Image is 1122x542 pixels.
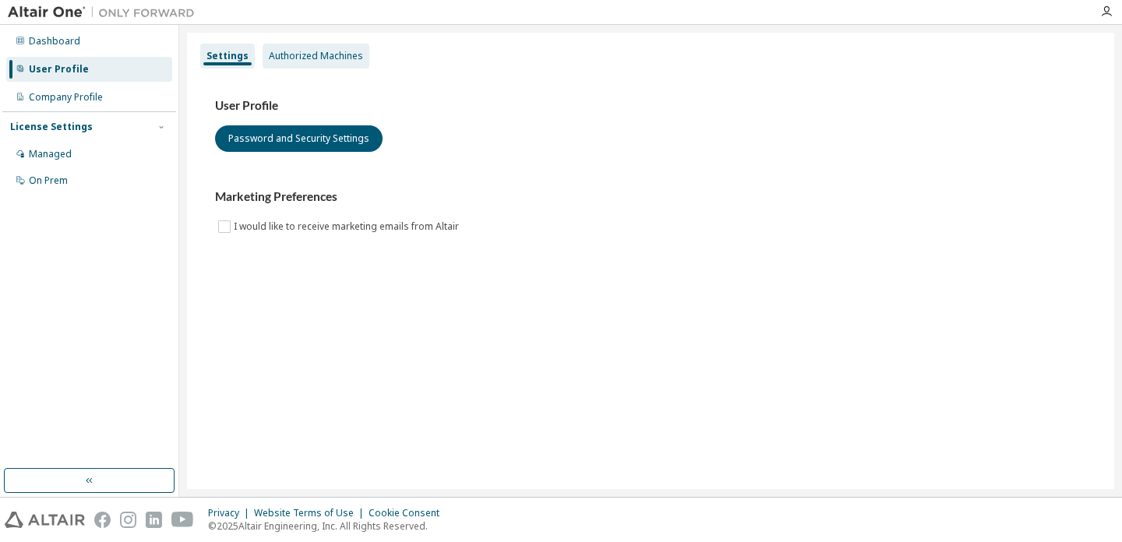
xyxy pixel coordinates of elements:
[120,512,136,528] img: instagram.svg
[234,217,462,236] label: I would like to receive marketing emails from Altair
[208,519,449,533] p: © 2025 Altair Engineering, Inc. All Rights Reserved.
[29,35,80,48] div: Dashboard
[29,91,103,104] div: Company Profile
[29,63,89,76] div: User Profile
[146,512,162,528] img: linkedin.svg
[171,512,194,528] img: youtube.svg
[5,512,85,528] img: altair_logo.svg
[29,148,72,160] div: Managed
[8,5,203,20] img: Altair One
[208,507,254,519] div: Privacy
[269,50,363,62] div: Authorized Machines
[215,125,383,152] button: Password and Security Settings
[94,512,111,528] img: facebook.svg
[369,507,449,519] div: Cookie Consent
[215,189,1086,205] h3: Marketing Preferences
[10,121,93,133] div: License Settings
[215,98,1086,114] h3: User Profile
[254,507,369,519] div: Website Terms of Use
[206,50,249,62] div: Settings
[29,174,68,187] div: On Prem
